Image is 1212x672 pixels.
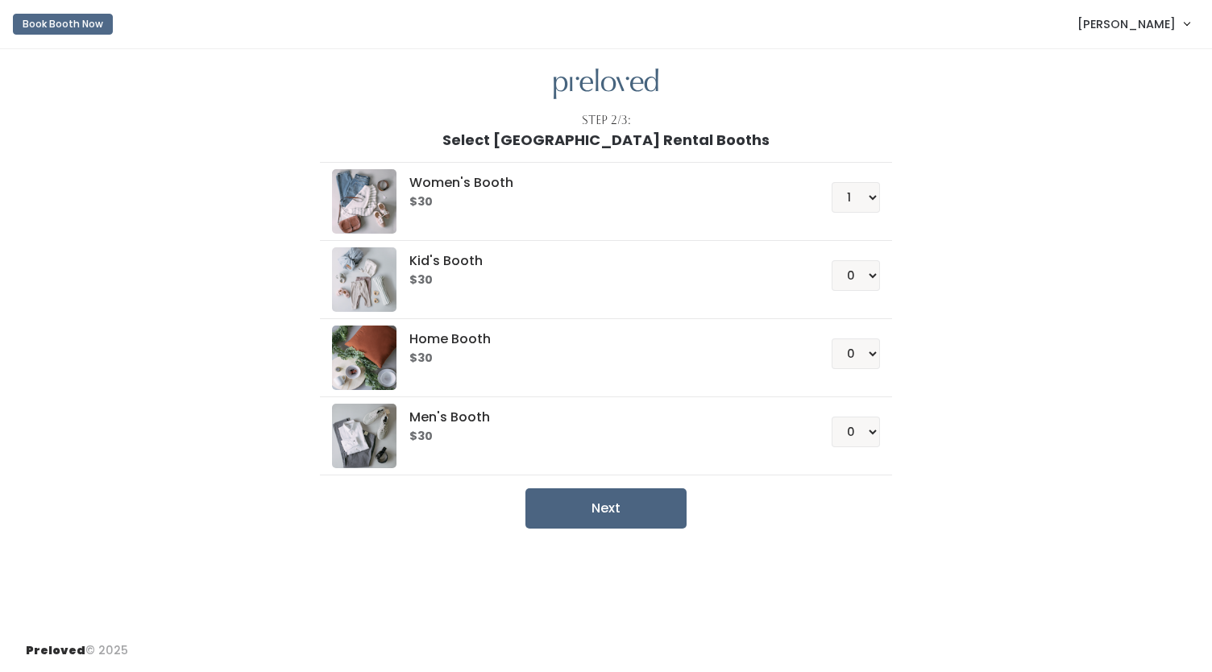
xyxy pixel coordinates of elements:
[409,410,792,425] h5: Men's Booth
[26,629,128,659] div: © 2025
[409,274,792,287] h6: $30
[1077,15,1176,33] span: [PERSON_NAME]
[409,352,792,365] h6: $30
[409,332,792,346] h5: Home Booth
[409,430,792,443] h6: $30
[554,68,658,100] img: preloved logo
[13,14,113,35] button: Book Booth Now
[582,112,631,129] div: Step 2/3:
[442,132,770,148] h1: Select [GEOGRAPHIC_DATA] Rental Booths
[409,254,792,268] h5: Kid's Booth
[525,488,687,529] button: Next
[26,642,85,658] span: Preloved
[409,176,792,190] h5: Women's Booth
[409,196,792,209] h6: $30
[13,6,113,42] a: Book Booth Now
[1061,6,1206,41] a: [PERSON_NAME]
[332,404,396,468] img: preloved logo
[332,247,396,312] img: preloved logo
[332,169,396,234] img: preloved logo
[332,326,396,390] img: preloved logo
